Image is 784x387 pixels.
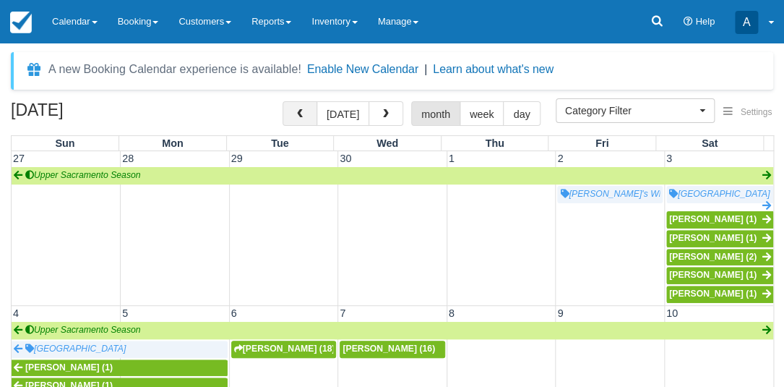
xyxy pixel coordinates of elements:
span: | [424,63,427,75]
a: [PERSON_NAME] (2) [666,249,773,266]
span: Sat [702,137,718,149]
span: 9 [556,307,564,319]
span: [PERSON_NAME] (1) [669,214,757,224]
a: [PERSON_NAME] (1) [666,267,773,284]
a: [GEOGRAPHIC_DATA] [12,341,228,358]
span: [PERSON_NAME] (16) [343,344,435,354]
span: Sun [55,137,74,149]
button: Settings [715,102,780,123]
span: Upper Sacramento Season [25,170,141,180]
button: day [503,101,540,126]
span: [PERSON_NAME]'s Whitewater Trip [560,189,711,199]
span: 3 [665,153,673,164]
button: week [460,101,504,126]
a: [PERSON_NAME] (1) [666,211,773,229]
a: [PERSON_NAME]'s Whitewater Trip [557,186,663,203]
span: 10 [665,307,679,319]
span: Upper Sacramento Season [25,325,141,335]
span: Help [695,16,715,27]
span: 30 [338,153,353,164]
span: Tue [271,137,289,149]
span: [PERSON_NAME] (2) [669,252,757,262]
span: 6 [230,307,238,319]
span: 5 [121,307,129,319]
a: [PERSON_NAME] (1) [12,360,228,377]
span: Thu [485,137,504,149]
span: [PERSON_NAME] (1) [669,270,757,280]
div: A [735,11,758,34]
span: Category Filter [565,103,696,118]
h2: [DATE] [11,101,194,128]
a: Upper Sacramento Season [12,167,773,184]
span: [PERSON_NAME] (1) [669,289,757,299]
a: [GEOGRAPHIC_DATA] [666,186,773,203]
i: Help [684,17,693,27]
a: [PERSON_NAME] (1) [666,286,773,303]
div: A new Booking Calendar experience is available! [48,61,301,78]
span: 28 [121,153,135,164]
button: [DATE] [316,101,369,126]
span: [PERSON_NAME] (18) [234,344,335,354]
a: [PERSON_NAME] (16) [340,341,445,358]
span: 29 [230,153,244,164]
button: month [411,101,460,126]
span: Fri [595,137,608,149]
span: [GEOGRAPHIC_DATA] [669,189,770,199]
a: [PERSON_NAME] (1) [666,230,773,247]
span: [PERSON_NAME] (1) [25,362,113,373]
button: Enable New Calendar [307,62,418,77]
span: 27 [12,153,26,164]
span: [GEOGRAPHIC_DATA] [25,344,126,354]
span: Settings [741,107,772,117]
span: 1 [447,153,456,164]
span: Mon [162,137,184,149]
a: Upper Sacramento Season [12,322,773,339]
span: 2 [556,153,564,164]
button: Category Filter [556,98,715,123]
a: Learn about what's new [433,63,553,75]
span: [PERSON_NAME] (1) [669,233,757,243]
span: 8 [447,307,456,319]
span: 7 [338,307,347,319]
span: Wed [376,137,398,149]
span: 4 [12,307,20,319]
a: [PERSON_NAME] (18) [231,341,337,358]
img: checkfront-main-nav-mini-logo.png [10,12,32,33]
